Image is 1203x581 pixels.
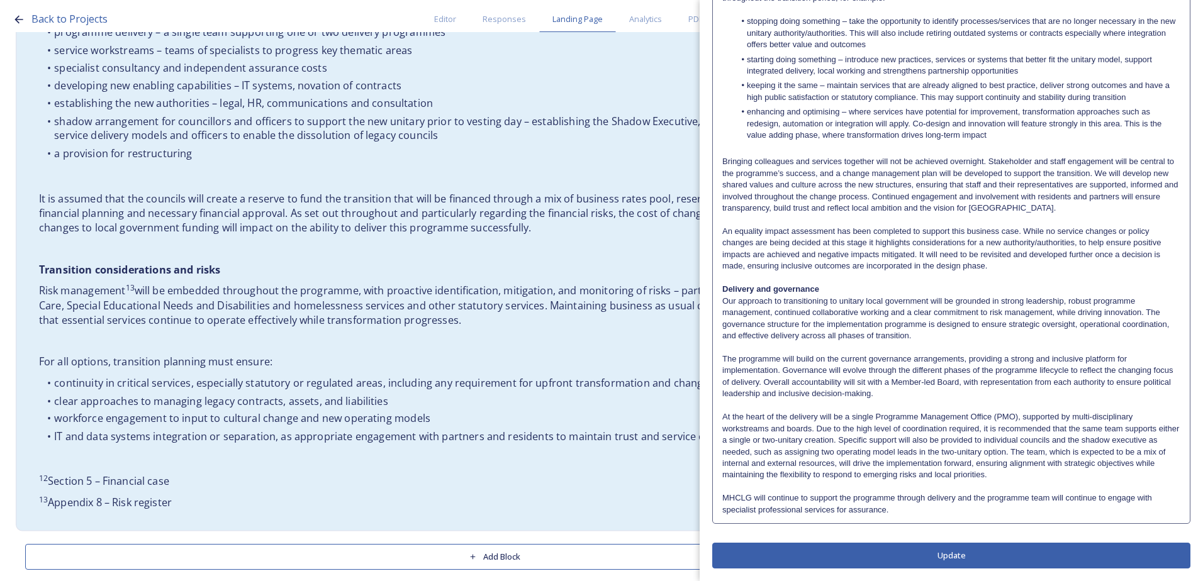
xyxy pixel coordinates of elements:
[735,106,1181,141] li: enhancing and optimising – where services have potential for improvement, transformation approach...
[39,411,950,426] li: workforce engagement to input to cultural change and new operating models
[39,394,950,408] li: clear approaches to managing legacy contracts, assets, and liabilities
[39,25,950,40] li: programme delivery – a single team supporting one or two delivery programmes
[735,54,1181,77] li: starting doing something – introduce new practices, services or systems that better fit the unita...
[688,13,703,25] span: PDF
[39,96,950,111] li: establishing the new authorities – legal, HR, communications and consultation
[126,282,135,293] sup: 13
[39,474,950,489] p: Section 5 – Financial case
[722,492,1180,516] p: MHCLG will continue to support the programme through delivery and the programme team will continu...
[39,43,950,57] li: service workstreams – teams of specialists to progress key thematic areas
[31,12,108,26] span: Back to Projects
[483,13,526,25] span: Responses
[39,79,950,93] li: developing new enabling capabilities – IT systems, novation of contracts
[722,296,1180,342] p: Our approach to transitioning to unitary local government will be grounded in strong leadership, ...
[39,284,950,328] p: Risk management will be embedded throughout the programme, with proactive identification, mitigat...
[39,114,950,143] li: shadow arrangement for councillors and officers to support the new unitary prior to vesting day –...
[39,263,221,277] strong: Transition considerations and risks
[39,355,950,369] p: For all options, transition planning must ensure:
[735,16,1181,50] li: stopping doing something – take the opportunity to identify processes/services that are no longer...
[39,429,950,444] li: IT and data systems integration or separation, as appropriate engagement with partners and reside...
[722,226,1180,272] p: An equality impact assessment has been completed to support this business case. While no service ...
[712,543,1190,568] button: Update
[735,80,1181,103] li: keeping it the same – maintain services that are already aligned to best practice, deliver strong...
[39,192,950,236] p: It is assumed that the councils will create a reserve to fund the transition that will be finance...
[39,61,950,75] li: specialist consultancy and independent assurance costs
[39,147,950,161] li: a provision for restructuring
[722,353,1180,400] p: The programme will build on the current governance arrangements, providing a strong and inclusive...
[629,13,662,25] span: Analytics
[434,13,456,25] span: Editor
[39,473,48,484] sup: 12
[552,13,603,25] span: Landing Page
[39,376,950,390] li: continuity in critical services, especially statutory or regulated areas, including any requireme...
[39,494,48,505] sup: 13
[722,411,1180,481] p: At the heart of the delivery will be a single Programme Management Office (PMO), supported by mul...
[722,284,819,294] strong: Delivery and governance
[39,495,950,510] p: Appendix 8 – Risk register
[25,544,964,570] button: Add Block
[31,11,108,27] a: Back to Projects
[722,156,1180,214] p: Bringing colleagues and services together will not be achieved overnight. Stakeholder and staff e...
